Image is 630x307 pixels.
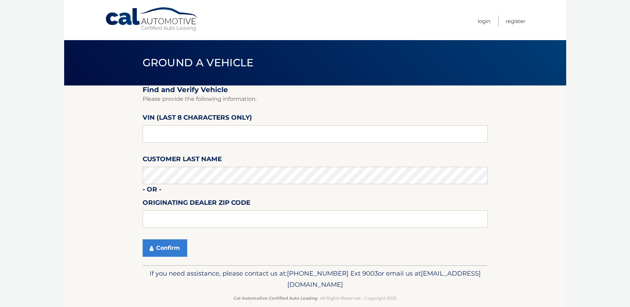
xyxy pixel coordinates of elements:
[143,56,254,69] span: Ground a Vehicle
[143,184,161,197] label: - or -
[143,239,187,257] button: Confirm
[287,269,378,277] span: [PHONE_NUMBER] Ext 9003
[147,268,483,290] p: If you need assistance, please contact us at: or email us at
[143,112,252,125] label: VIN (last 8 characters only)
[143,85,488,94] h2: Find and Verify Vehicle
[147,294,483,302] p: - All Rights Reserved - Copyright 2025
[506,15,525,27] a: Register
[143,154,222,167] label: Customer Last Name
[143,197,250,210] label: Originating Dealer Zip Code
[234,295,317,301] strong: Cal Automotive Certified Auto Leasing
[478,15,491,27] a: Login
[143,94,488,104] p: Please provide the following information.
[105,7,199,32] a: Cal Automotive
